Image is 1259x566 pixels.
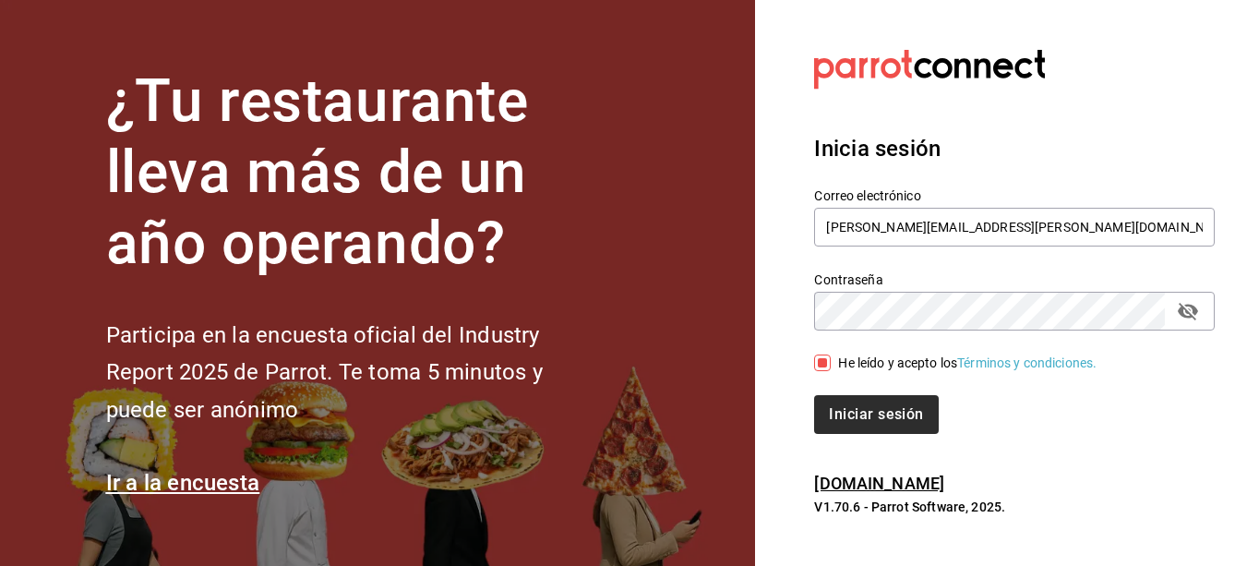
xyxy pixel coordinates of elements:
input: Ingresa tu correo electrónico [814,208,1215,247]
h2: Participa en la encuesta oficial del Industry Report 2025 de Parrot. Te toma 5 minutos y puede se... [106,317,605,429]
a: [DOMAIN_NAME] [814,474,944,493]
a: Ir a la encuesta [106,470,260,496]
h3: Inicia sesión [814,132,1215,165]
h1: ¿Tu restaurante lleva más de un año operando? [106,66,605,279]
label: Correo electrónico [814,189,1215,202]
p: V1.70.6 - Parrot Software, 2025. [814,498,1215,516]
a: Términos y condiciones. [957,355,1097,370]
div: He leído y acepto los [838,354,1097,373]
label: Contraseña [814,273,1215,286]
button: passwordField [1172,295,1204,327]
button: Iniciar sesión [814,395,938,434]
